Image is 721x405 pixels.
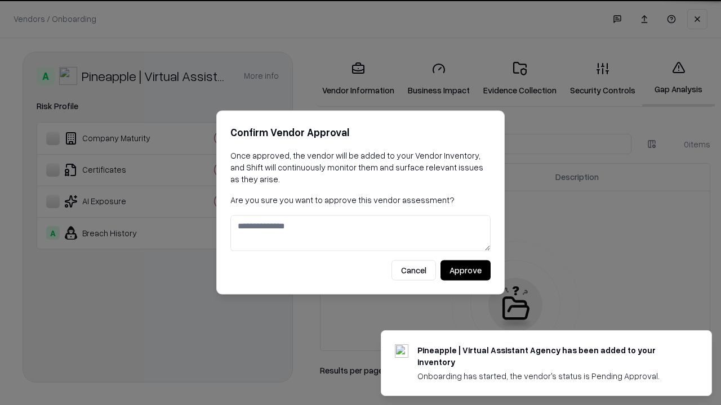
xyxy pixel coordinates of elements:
img: trypineapple.com [395,344,408,358]
div: Pineapple | Virtual Assistant Agency has been added to your inventory [417,344,684,368]
div: Onboarding has started, the vendor's status is Pending Approval. [417,370,684,382]
h2: Confirm Vendor Approval [230,124,491,141]
button: Approve [440,260,491,281]
p: Once approved, the vendor will be added to your Vendor Inventory, and Shift will continuously mon... [230,150,491,185]
button: Cancel [391,260,436,281]
p: Are you sure you want to approve this vendor assessment? [230,194,491,206]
